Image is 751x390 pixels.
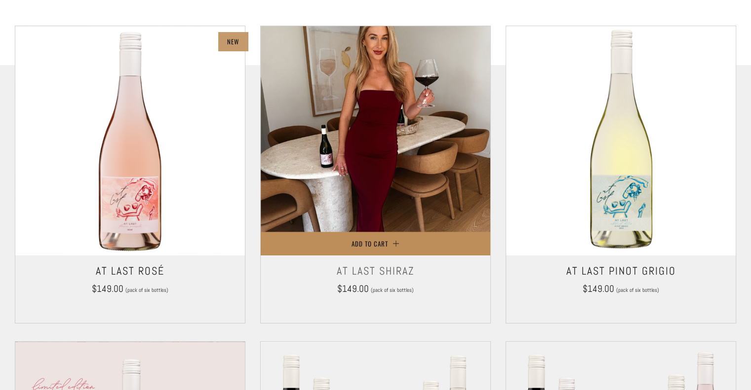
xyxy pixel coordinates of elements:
h3: At Last Rosé [20,261,240,281]
a: At Last Shiraz $149.00 (pack of six bottles) [261,261,490,311]
a: At Last Pinot Grigio $149.00 (pack of six bottles) [506,261,736,311]
button: Add to Cart [261,232,490,255]
span: $149.00 [337,283,369,295]
h3: At Last Shiraz [266,261,485,281]
span: (pack of six bottles) [125,287,168,293]
span: $149.00 [92,283,123,295]
span: Add to Cart [352,239,388,248]
h3: At Last Pinot Grigio [511,261,731,281]
span: (pack of six bottles) [371,287,414,293]
span: $149.00 [583,283,614,295]
p: New [227,35,239,48]
a: At Last Rosé $149.00 (pack of six bottles) [15,261,245,311]
span: (pack of six bottles) [616,287,659,293]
